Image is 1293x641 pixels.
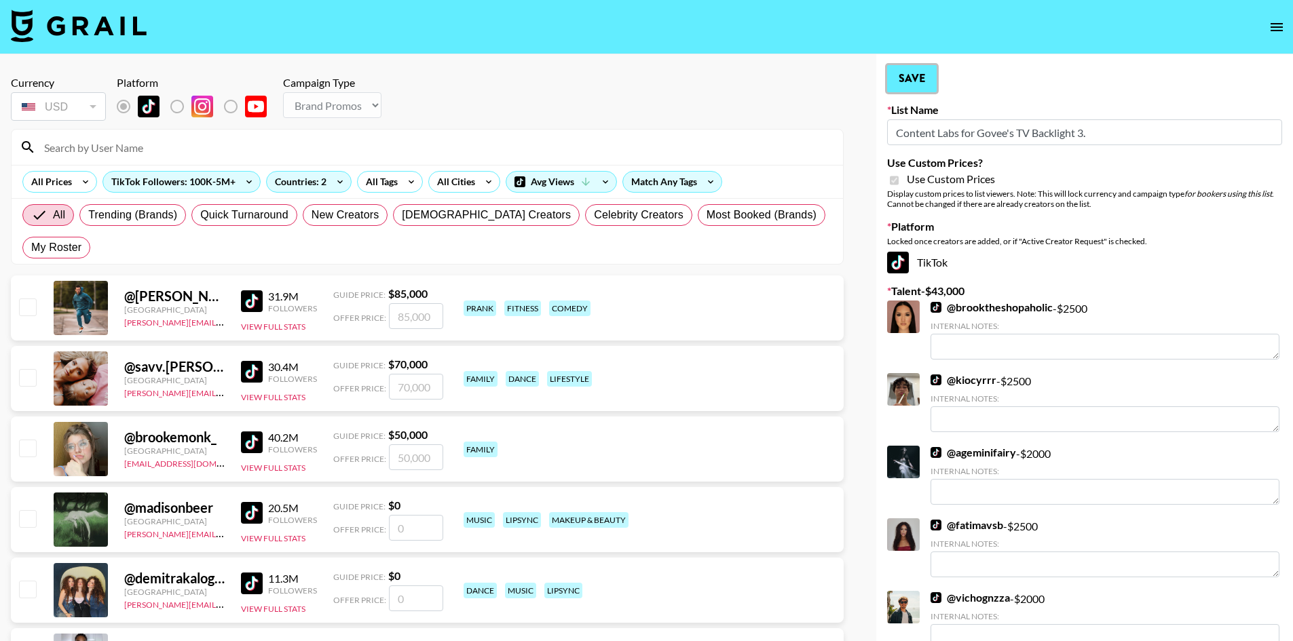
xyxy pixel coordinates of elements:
[124,358,225,375] div: @ savv.[PERSON_NAME]
[1263,14,1290,41] button: open drawer
[241,290,263,312] img: TikTok
[268,444,317,454] div: Followers
[138,96,160,117] img: TikTok
[124,385,325,398] a: [PERSON_NAME][EMAIL_ADDRESS][DOMAIN_NAME]
[887,156,1282,170] label: Use Custom Prices?
[333,572,386,582] span: Guide Price:
[1184,189,1272,199] em: for bookers using this list
[931,518,1003,532] a: @fatimavsb
[124,446,225,456] div: [GEOGRAPHIC_DATA]
[504,300,541,316] div: fitness
[11,90,106,123] div: Currency is locked to USD
[503,512,541,528] div: lipsync
[333,501,386,511] span: Guide Price:
[931,321,1279,331] div: Internal Notes:
[124,429,225,446] div: @ brookemonk_
[241,572,263,594] img: TikTok
[36,136,835,158] input: Search by User Name
[283,76,381,90] div: Campaign Type
[124,499,225,516] div: @ madisonbeer
[623,172,722,192] div: Match Any Tags
[241,431,263,453] img: TikTok
[887,252,1282,273] div: TikTok
[389,444,443,470] input: 50,000
[907,172,995,186] span: Use Custom Prices
[124,597,325,610] a: [PERSON_NAME][EMAIL_ADDRESS][DOMAIN_NAME]
[124,315,325,328] a: [PERSON_NAME][EMAIL_ADDRESS][DOMAIN_NAME]
[707,207,817,223] span: Most Booked (Brands)
[931,302,941,313] img: TikTok
[333,290,386,300] span: Guide Price:
[389,303,443,329] input: 85,000
[11,9,147,42] img: Grail Talent
[931,466,1279,476] div: Internal Notes:
[931,393,1279,404] div: Internal Notes:
[333,431,386,441] span: Guide Price:
[931,374,941,385] img: TikTok
[931,446,1016,459] a: @ageminifairy
[887,284,1282,298] label: Talent - $ 43,000
[268,572,317,585] div: 11.3M
[389,585,443,611] input: 0
[11,76,106,90] div: Currency
[402,207,571,223] span: [DEMOGRAPHIC_DATA] Creators
[268,360,317,374] div: 30.4M
[124,305,225,315] div: [GEOGRAPHIC_DATA]
[931,591,1010,604] a: @vichognzza
[887,65,937,92] button: Save
[887,220,1282,233] label: Platform
[268,431,317,444] div: 40.2M
[333,360,386,370] span: Guide Price:
[124,526,325,539] a: [PERSON_NAME][EMAIL_ADDRESS][DOMAIN_NAME]
[388,287,428,300] strong: $ 85,000
[333,454,386,464] span: Offer Price:
[124,587,225,597] div: [GEOGRAPHIC_DATA]
[931,373,996,387] a: @kiocyrrr
[245,96,267,117] img: YouTube
[388,569,400,582] strong: $ 0
[333,524,386,535] span: Offer Price:
[333,595,386,605] span: Offer Price:
[388,357,428,370] strong: $ 70,000
[268,515,317,525] div: Followers
[931,300,1053,314] a: @brooktheshopaholic
[506,371,539,387] div: dance
[464,442,498,457] div: family
[241,604,305,614] button: View Full Stats
[241,322,305,332] button: View Full Stats
[268,303,317,313] div: Followers
[887,236,1282,246] div: Locked once creators are added, or if "Active Creator Request" is checked.
[389,374,443,400] input: 70,000
[268,290,317,303] div: 31.9M
[241,361,263,383] img: TikTok
[31,239,81,256] span: My Roster
[464,371,498,387] div: family
[268,585,317,596] div: Followers
[267,172,351,192] div: Countries: 2
[268,374,317,384] div: Followers
[389,515,443,541] input: 0
[887,103,1282,117] label: List Name
[931,518,1279,577] div: - $ 2500
[931,611,1279,621] div: Internal Notes:
[241,533,305,543] button: View Full Stats
[544,583,582,598] div: lipsync
[191,96,213,117] img: Instagram
[124,456,261,469] a: [EMAIL_ADDRESS][DOMAIN_NAME]
[333,313,386,323] span: Offer Price:
[117,92,278,121] div: List locked to TikTok.
[117,76,278,90] div: Platform
[549,300,591,316] div: comedy
[53,207,65,223] span: All
[464,300,496,316] div: prank
[931,592,941,603] img: TikTok
[241,463,305,473] button: View Full Stats
[506,172,616,192] div: Avg Views
[505,583,536,598] div: music
[88,207,177,223] span: Trending (Brands)
[241,392,305,402] button: View Full Stats
[268,501,317,515] div: 20.5M
[931,520,941,530] img: TikTok
[429,172,478,192] div: All Cities
[887,252,909,273] img: TikTok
